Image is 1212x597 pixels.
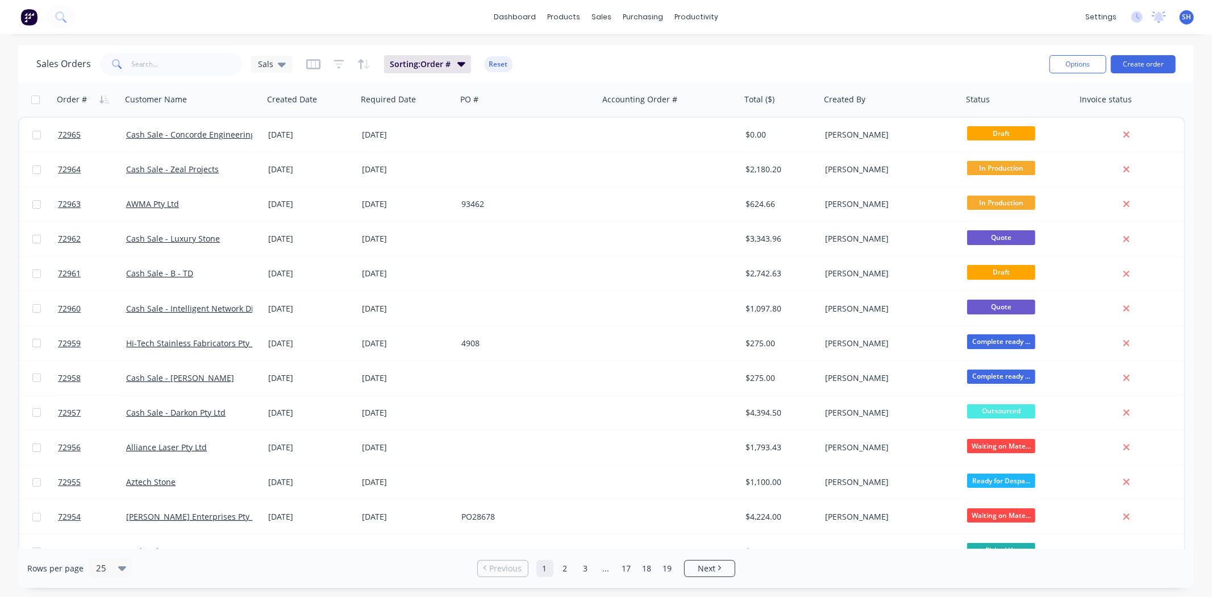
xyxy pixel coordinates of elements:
div: 93462 [461,198,588,210]
div: [PERSON_NAME] [825,268,951,279]
span: Sorting: Order # [390,59,451,70]
img: Factory [20,9,38,26]
div: [DATE] [362,198,452,210]
a: 72958 [58,361,126,395]
span: 72957 [58,407,81,418]
span: 72963 [58,198,81,210]
div: $4,394.50 [745,407,813,418]
span: Waiting on Mate... [967,508,1035,523]
a: Page 3 [577,560,594,577]
div: [DATE] [268,442,353,453]
span: Draft [967,265,1035,279]
a: Page 19 [659,560,676,577]
span: 72959 [58,338,81,349]
span: In Production [967,196,1035,210]
span: Picked Up [967,543,1035,557]
div: Accounting Order # [602,94,677,105]
a: Cash Sale - B - TD [126,268,193,279]
span: Waiting on Mate... [967,439,1035,453]
div: [DATE] [268,546,353,557]
a: Page 1 is your current page [536,560,553,577]
a: Page 2 [557,560,574,577]
a: Cash Sale - Luxury Stone [126,233,220,244]
span: 72965 [58,129,81,140]
span: Complete ready ... [967,370,1035,384]
a: Aztech Stone [126,476,176,487]
span: 72960 [58,303,81,314]
span: 72958 [58,372,81,384]
a: Cash Sale - Intelligent Network Diagnostic Technology [126,303,331,314]
a: Cash Sale - Darkon Pty Ltd [126,407,226,418]
button: Sorting:Order # [384,55,471,73]
h1: Sales Orders [36,59,91,69]
span: 72961 [58,268,81,279]
a: Page 18 [639,560,656,577]
div: [DATE] [268,476,353,488]
span: Draft [967,126,1035,140]
div: [DATE] [362,476,452,488]
div: [DATE] [362,233,452,244]
a: 72954 [58,500,126,534]
div: [DATE] [268,372,353,384]
div: [DATE] [362,546,452,557]
div: [PERSON_NAME] [825,164,951,175]
a: Next page [685,563,735,574]
div: Total ($) [744,94,774,105]
div: [PERSON_NAME] [825,233,951,244]
div: settings [1080,9,1122,26]
div: $1,793.43 [745,442,813,453]
div: $4,224.00 [745,511,813,523]
button: Reset [485,56,513,72]
div: [DATE] [362,407,452,418]
div: $275.00 [745,372,813,384]
a: Previous page [478,563,528,574]
div: [PERSON_NAME] [825,198,951,210]
a: 72953 [58,534,126,569]
div: [DATE] [362,511,452,523]
div: PO28678 [461,511,588,523]
div: [DATE] [268,198,353,210]
a: dashboard [488,9,542,26]
a: 72964 [58,152,126,186]
div: $624.66 [745,198,813,210]
div: [DATE] [362,164,452,175]
div: [DATE] [362,129,452,140]
div: [PERSON_NAME] [825,511,951,523]
input: Search... [132,53,243,76]
span: Sals [258,58,273,70]
div: [DATE] [362,338,452,349]
div: 4908 [461,338,588,349]
a: Alliance Laser Pty Ltd [126,442,207,453]
div: Status [966,94,990,105]
a: 72956 [58,430,126,465]
a: 72955 [58,465,126,499]
a: 72963 [58,187,126,221]
div: $275.00 [745,338,813,349]
span: Previous [489,563,522,574]
span: Complete ready ... [967,334,1035,349]
div: [PERSON_NAME] [825,372,951,384]
span: In Production [967,161,1035,175]
div: Required Date [361,94,416,105]
div: $1,100.00 [745,476,813,488]
div: [DATE] [268,511,353,523]
a: [PERSON_NAME] Enterprises Pty Ltd [126,511,264,522]
div: [PERSON_NAME] [825,303,951,314]
div: $2,742.63 [745,268,813,279]
div: Created Date [267,94,317,105]
div: [DATE] [268,129,353,140]
span: Quote [967,230,1035,244]
div: [PERSON_NAME] [825,546,951,557]
span: 72954 [58,511,81,523]
span: Rows per page [27,563,84,574]
div: sales [586,9,617,26]
span: SH [1182,12,1192,22]
div: $2,180.20 [745,164,813,175]
div: [DATE] [268,338,353,349]
a: Hi-Tech Stainless Fabricators Pty Ltd [126,338,264,349]
div: products [542,9,586,26]
div: [DATE] [268,407,353,418]
div: Order # [57,94,87,105]
span: 72964 [58,164,81,175]
span: 72955 [58,476,81,488]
